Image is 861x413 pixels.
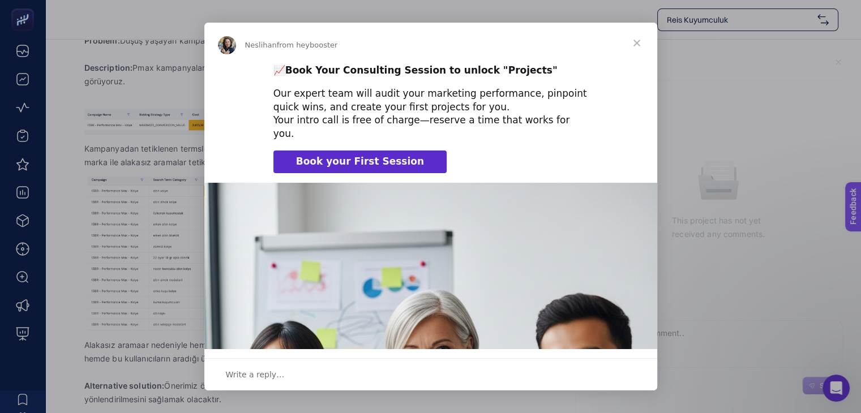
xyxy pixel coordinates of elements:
[245,41,277,49] span: Neslihan
[273,64,588,78] div: 📈
[616,23,657,63] span: Close
[204,358,657,390] div: Open conversation and reply
[277,41,338,49] span: from heybooster
[218,36,236,54] img: Profile image for Neslihan
[285,64,558,76] b: Book Your Consulting Session to unlock "Projects"
[226,367,285,382] span: Write a reply…
[273,150,447,173] a: Book your First Session
[7,3,43,12] span: Feedback
[296,156,424,167] span: Book your First Session
[273,87,588,141] div: Our expert team will audit your marketing performance, pinpoint quick wins, and create your first...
